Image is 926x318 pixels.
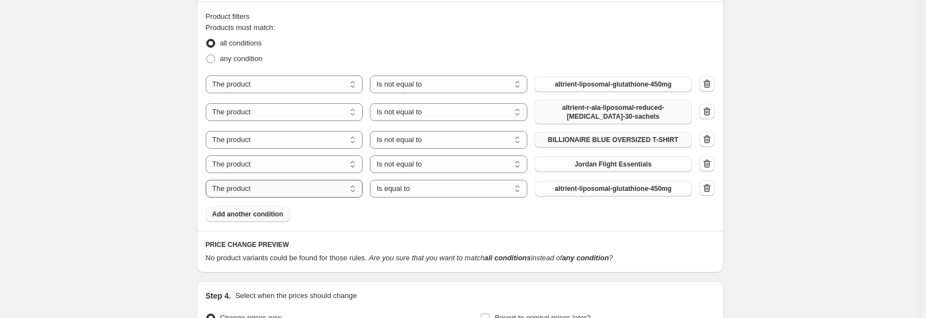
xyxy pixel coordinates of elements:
span: BILLIONAIRE BLUE OVERSIZED T-SHIRT [548,135,678,144]
button: altrient-liposomal-glutathione-450mg [535,77,692,92]
p: Select when the prices should change [235,290,357,301]
b: all conditions [484,254,531,262]
span: Jordan Flight Essentials [574,160,652,169]
span: altrient-liposomal-glutathione-450mg [554,80,671,89]
div: Product filters [206,11,715,22]
span: altrient-liposomal-glutathione-450mg [554,184,671,193]
b: any condition [562,254,609,262]
span: all conditions [220,39,262,47]
button: altrient-liposomal-glutathione-450mg [535,181,692,196]
button: altrient-r-ala-liposomal-reduced-alpha-lipoic-acid-30-sachets [535,100,692,124]
button: BILLIONAIRE BLUE OVERSIZED T-SHIRT [535,132,692,148]
span: Add another condition [212,210,283,219]
span: any condition [220,54,263,63]
h6: PRICE CHANGE PREVIEW [206,240,715,249]
h2: Step 4. [206,290,231,301]
span: altrient-r-ala-liposomal-reduced-[MEDICAL_DATA]-30-sachets [541,103,685,121]
span: Products must match: [206,23,276,32]
button: Add another condition [206,206,290,222]
i: Are you sure that you want to match instead of ? [369,254,613,262]
button: Jordan Flight Essentials [535,157,692,172]
span: No product variants could be found for those rules. [206,254,367,262]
